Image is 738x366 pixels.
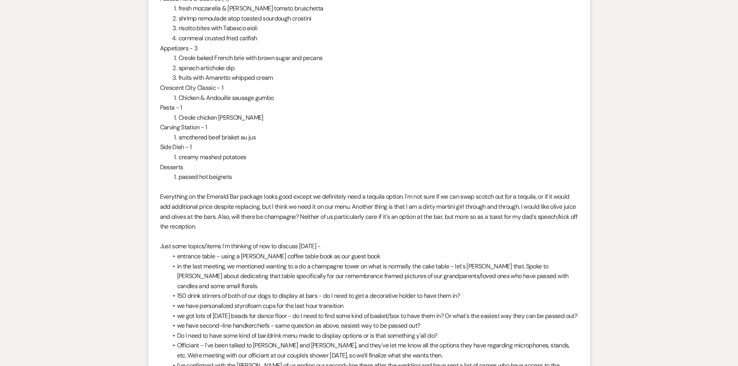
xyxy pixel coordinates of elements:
[169,3,578,14] li: fresh mozzarella & [PERSON_NAME] tomato bruschetta
[168,261,578,291] li: in the last meeting, we mentioned wanting to a do a champagne tower on what is normally the cake ...
[160,142,578,152] p: Side Dish - 1
[160,241,578,251] p: Just some topics/items I'm thinking of now to discuss [DATE] -
[168,311,578,321] li: we got lots of [DATE] beads for dance floor - do I need to find some kind of basket/box to have t...
[169,73,578,83] li: fruits with Amaretto whipped cream
[168,321,578,331] li: we have second-line handkerchiefs - same question as above, easiest way to be passed out?
[169,172,578,182] li: passed hot beignets
[168,331,578,341] li: Do I need to have some kind of bar/drink menu made to display options or is that something y'all do?
[160,83,578,93] p: Crescent City Classic - 1
[169,53,578,63] li: Creole baked French brie with brown sugar and pecans
[169,152,578,162] li: creamy mashed potatoes
[168,251,578,261] li: entrance table - using a [PERSON_NAME] coffee table book as our guest book
[168,291,578,301] li: 150 drink stirrers of both of our dogs to display at bars - do I need to get a decorative holder ...
[169,93,578,103] li: Chicken & Andouille sausage gumbo
[169,33,578,43] li: cornmeal crusted fried catfish
[160,122,578,132] p: Carving Station - 1
[168,340,578,360] li: Officiant - I've been talked to [PERSON_NAME] and [PERSON_NAME], and they've let me know all the ...
[160,192,578,231] p: Everything on the Emerald Bar package looks good except we definitely need a tequila option. I'm ...
[169,63,578,73] li: spinach artichoke dip
[160,103,578,113] p: Pasta - 1
[169,132,578,143] li: smothered beef brisket au jus
[160,162,578,172] p: Desserts
[160,43,578,53] p: Appetizers - 3
[169,14,578,24] li: shrimp remoulade atop toasted sourdough crostini
[168,301,578,311] li: we have personalized styrofoam cups for the last hour transition
[169,23,578,33] li: risotto bites with Tabasco aioli
[169,113,578,123] li: Creole chicken [PERSON_NAME]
